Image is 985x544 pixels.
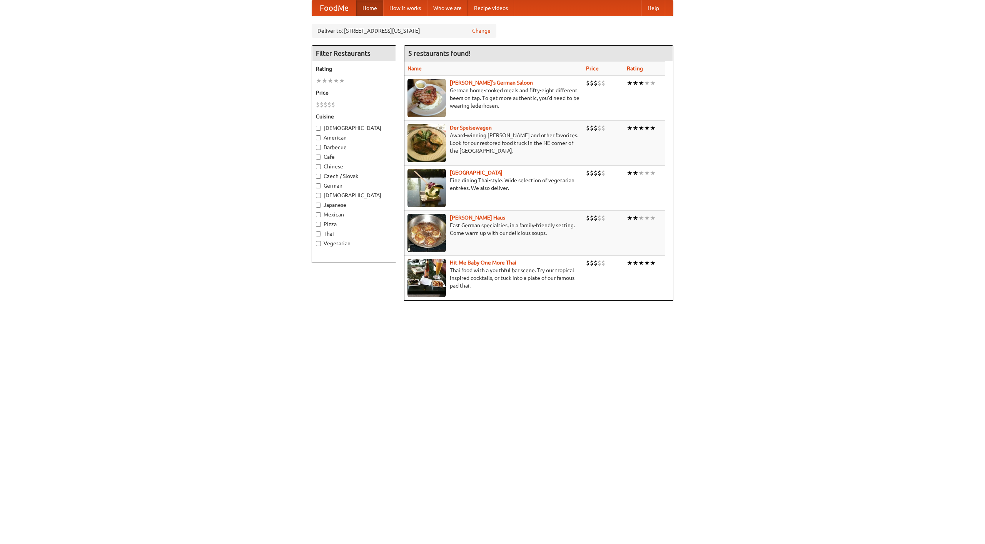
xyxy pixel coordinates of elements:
li: $ [601,124,605,132]
li: ★ [650,124,656,132]
li: ★ [333,77,339,85]
li: ★ [650,259,656,267]
label: [DEMOGRAPHIC_DATA] [316,124,392,132]
li: ★ [627,214,633,222]
b: Hit Me Baby One More Thai [450,260,516,266]
li: $ [331,100,335,109]
li: $ [598,124,601,132]
li: ★ [633,169,638,177]
a: FoodMe [312,0,356,16]
label: Czech / Slovak [316,172,392,180]
p: Fine dining Thai-style. Wide selection of vegetarian entrées. We also deliver. [407,176,580,192]
li: $ [590,124,594,132]
p: Thai food with a youthful bar scene. Try our tropical inspired cocktails, or tuck into a plate of... [407,266,580,289]
li: $ [586,124,590,132]
li: ★ [638,169,644,177]
input: Thai [316,231,321,236]
h5: Rating [316,65,392,73]
li: $ [590,79,594,87]
li: ★ [627,169,633,177]
a: [GEOGRAPHIC_DATA] [450,170,503,176]
input: Chinese [316,164,321,169]
a: Recipe videos [468,0,514,16]
a: Who we are [427,0,468,16]
a: Price [586,65,599,72]
li: $ [601,169,605,177]
img: kohlhaus.jpg [407,214,446,252]
li: $ [598,259,601,267]
li: $ [594,79,598,87]
a: How it works [383,0,427,16]
li: $ [327,100,331,109]
li: ★ [644,124,650,132]
li: ★ [638,124,644,132]
li: $ [590,214,594,222]
p: German home-cooked meals and fifty-eight different beers on tap. To get more authentic, you'd nee... [407,87,580,110]
li: $ [316,100,320,109]
li: ★ [638,214,644,222]
li: ★ [644,214,650,222]
li: $ [586,79,590,87]
li: $ [601,214,605,222]
label: Mexican [316,211,392,218]
li: ★ [644,259,650,267]
a: Name [407,65,422,72]
div: Deliver to: [STREET_ADDRESS][US_STATE] [312,24,496,38]
li: ★ [633,259,638,267]
li: $ [598,169,601,177]
img: satay.jpg [407,169,446,207]
li: ★ [633,79,638,87]
label: Pizza [316,220,392,228]
h5: Cuisine [316,113,392,120]
label: [DEMOGRAPHIC_DATA] [316,191,392,199]
li: ★ [627,124,633,132]
input: German [316,183,321,188]
li: $ [601,259,605,267]
li: ★ [644,79,650,87]
li: ★ [627,79,633,87]
img: speisewagen.jpg [407,124,446,162]
li: $ [590,169,594,177]
li: $ [601,79,605,87]
input: [DEMOGRAPHIC_DATA] [316,193,321,198]
label: Thai [316,230,392,238]
li: $ [586,214,590,222]
li: $ [590,259,594,267]
input: Cafe [316,155,321,160]
input: Mexican [316,212,321,217]
label: Vegetarian [316,240,392,247]
input: Vegetarian [316,241,321,246]
img: esthers.jpg [407,79,446,117]
a: Rating [627,65,643,72]
li: ★ [316,77,322,85]
input: Barbecue [316,145,321,150]
li: ★ [650,214,656,222]
h5: Price [316,89,392,96]
a: Der Speisewagen [450,125,492,131]
label: Cafe [316,153,392,161]
li: ★ [644,169,650,177]
label: American [316,134,392,141]
li: $ [324,100,327,109]
label: Chinese [316,163,392,170]
label: Barbecue [316,143,392,151]
li: $ [586,259,590,267]
li: ★ [638,259,644,267]
ng-pluralize: 5 restaurants found! [408,50,471,57]
input: Pizza [316,222,321,227]
input: [DEMOGRAPHIC_DATA] [316,126,321,131]
li: $ [594,259,598,267]
li: $ [594,214,598,222]
li: ★ [327,77,333,85]
li: ★ [633,214,638,222]
li: $ [586,169,590,177]
li: $ [598,214,601,222]
li: ★ [627,259,633,267]
a: Home [356,0,383,16]
input: Japanese [316,203,321,208]
li: ★ [650,79,656,87]
a: [PERSON_NAME] Haus [450,215,505,221]
input: American [316,135,321,140]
